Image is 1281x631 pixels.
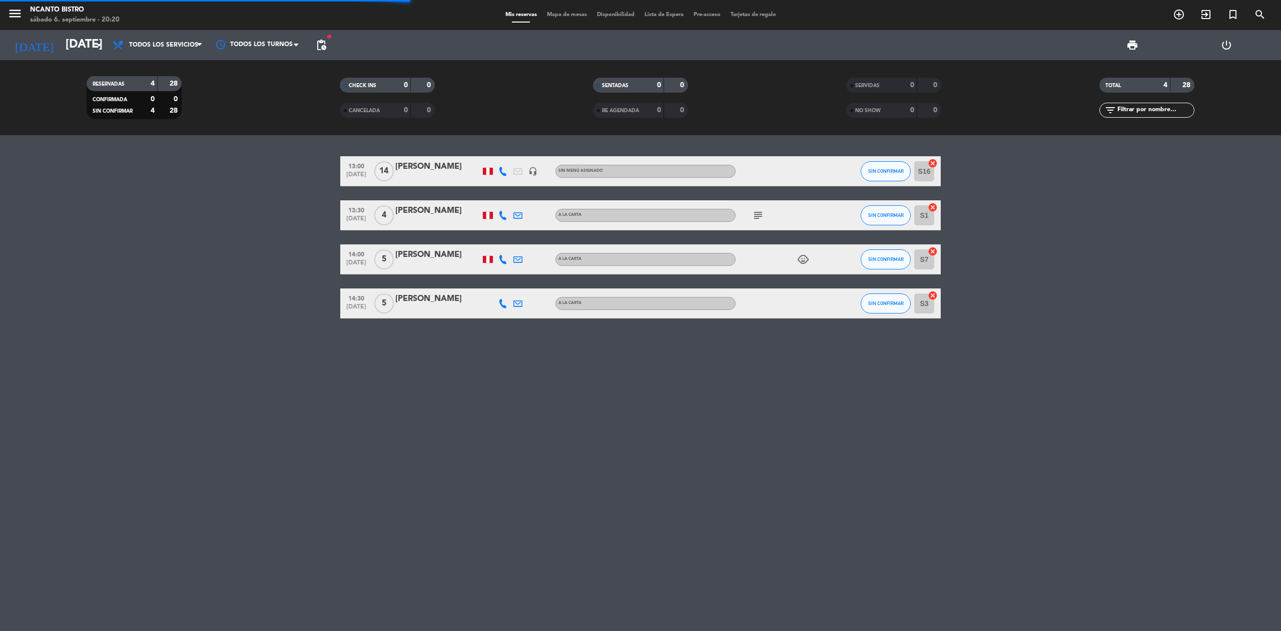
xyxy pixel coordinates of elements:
[861,293,911,313] button: SIN CONFIRMAR
[344,248,369,259] span: 14:00
[797,253,809,265] i: child_care
[689,12,726,18] span: Pre-acceso
[680,82,686,89] strong: 0
[558,257,581,261] span: A la carta
[928,158,938,168] i: cancel
[93,82,125,87] span: RESERVADAS
[680,107,686,114] strong: 0
[151,80,155,87] strong: 4
[1200,9,1212,21] i: exit_to_app
[752,209,764,221] i: subject
[933,107,939,114] strong: 0
[344,259,369,271] span: [DATE]
[174,96,180,103] strong: 0
[592,12,639,18] span: Disponibilidad
[395,292,480,305] div: [PERSON_NAME]
[315,39,327,51] span: pending_actions
[602,83,628,88] span: SENTADAS
[404,107,408,114] strong: 0
[542,12,592,18] span: Mapa de mesas
[1179,30,1273,60] div: LOG OUT
[30,5,120,15] div: Ncanto Bistro
[1220,39,1232,51] i: power_settings_new
[868,168,904,174] span: SIN CONFIRMAR
[395,204,480,217] div: [PERSON_NAME]
[657,107,661,114] strong: 0
[374,293,394,313] span: 5
[326,34,332,40] span: fiber_manual_record
[855,83,880,88] span: SERVIDAS
[349,108,380,113] span: CANCELADA
[528,167,537,176] i: headset_mic
[93,97,127,102] span: CONFIRMADA
[344,171,369,183] span: [DATE]
[129,42,198,49] span: Todos los servicios
[910,82,914,89] strong: 0
[602,108,639,113] span: RE AGENDADA
[374,249,394,269] span: 5
[657,82,661,89] strong: 0
[861,249,911,269] button: SIN CONFIRMAR
[1163,82,1167,89] strong: 4
[151,107,155,114] strong: 4
[1254,9,1266,21] i: search
[910,107,914,114] strong: 0
[395,160,480,173] div: [PERSON_NAME]
[170,80,180,87] strong: 28
[933,82,939,89] strong: 0
[1182,82,1192,89] strong: 28
[1104,104,1116,116] i: filter_list
[344,160,369,171] span: 13:00
[1105,83,1121,88] span: TOTAL
[344,204,369,215] span: 13:30
[558,301,581,305] span: A la carta
[8,34,61,56] i: [DATE]
[151,96,155,103] strong: 0
[558,169,603,173] span: Sin menú asignado
[1227,9,1239,21] i: turned_in_not
[861,161,911,181] button: SIN CONFIRMAR
[427,107,433,114] strong: 0
[93,109,133,114] span: SIN CONFIRMAR
[344,303,369,315] span: [DATE]
[500,12,542,18] span: Mis reservas
[928,246,938,256] i: cancel
[868,212,904,218] span: SIN CONFIRMAR
[170,107,180,114] strong: 28
[639,12,689,18] span: Lista de Espera
[344,292,369,303] span: 14:30
[395,248,480,261] div: [PERSON_NAME]
[868,300,904,306] span: SIN CONFIRMAR
[374,205,394,225] span: 4
[1116,105,1194,116] input: Filtrar por nombre...
[404,82,408,89] strong: 0
[726,12,781,18] span: Tarjetas de regalo
[1173,9,1185,21] i: add_circle_outline
[427,82,433,89] strong: 0
[8,6,23,25] button: menu
[928,202,938,212] i: cancel
[1126,39,1138,51] span: print
[868,256,904,262] span: SIN CONFIRMAR
[344,215,369,227] span: [DATE]
[349,83,376,88] span: CHECK INS
[855,108,881,113] span: NO SHOW
[93,39,105,51] i: arrow_drop_down
[861,205,911,225] button: SIN CONFIRMAR
[374,161,394,181] span: 14
[30,15,120,25] div: sábado 6. septiembre - 20:20
[8,6,23,21] i: menu
[928,290,938,300] i: cancel
[558,213,581,217] span: A la carta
